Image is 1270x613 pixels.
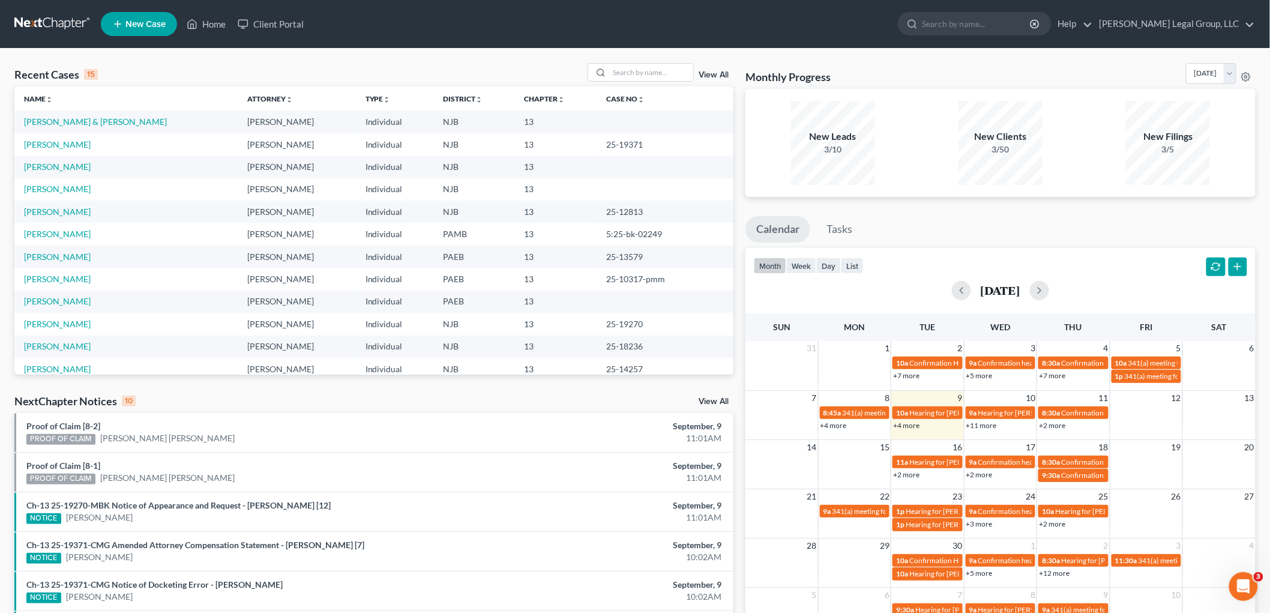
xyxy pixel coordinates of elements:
span: 23 [952,489,964,504]
a: +5 more [966,371,993,380]
span: 28 [806,539,818,553]
button: month [754,258,786,274]
a: Chapterunfold_more [524,94,565,103]
span: 14 [806,440,818,454]
span: 17 [1025,440,1037,454]
div: You too! [10,363,63,389]
td: Individual [356,336,433,358]
a: View All [699,71,729,79]
span: 10a [1115,358,1127,367]
span: 10 [1025,391,1037,405]
a: More in the Help Center [37,153,230,183]
span: 9:30a [1042,471,1060,480]
span: Fri [1140,322,1152,332]
i: unfold_more [558,96,565,103]
a: Districtunfold_more [443,94,483,103]
span: 30 [952,539,964,553]
a: [PERSON_NAME] & [PERSON_NAME] [24,116,167,127]
span: 4 [1248,539,1256,553]
td: NJB [433,201,514,223]
span: 9a [969,457,977,467]
span: Confirmation Hearing for [PERSON_NAME] [1061,471,1199,480]
td: 13 [514,133,597,156]
td: 25-19270 [597,313,733,335]
td: [PERSON_NAME] [238,336,356,358]
span: 10a [896,358,908,367]
h1: Operator [58,6,101,15]
span: 9a [969,507,977,516]
a: Proof of Claim [8-1] [26,461,100,471]
div: September, 9 [498,539,721,551]
td: NJB [433,336,514,358]
button: Gif picker [38,393,47,403]
span: 5 [811,588,818,602]
span: 11:30a [1115,556,1137,565]
span: 8:30a [1042,457,1060,467]
a: [PERSON_NAME] [24,252,91,262]
div: 10:02AM [498,591,721,603]
span: 26 [1170,489,1182,504]
button: day [816,258,841,274]
span: 20 [1244,440,1256,454]
span: Sun [773,322,790,332]
span: 11a [896,457,908,467]
td: 13 [514,268,597,290]
span: 8 [1029,588,1037,602]
span: 9a [969,408,977,417]
td: NJB [433,178,514,201]
div: Recent Cases [14,67,98,82]
span: Hearing for [PERSON_NAME] [906,520,999,529]
span: 19 [1170,440,1182,454]
div: 11:01AM [498,432,721,444]
span: 9a [969,358,977,367]
a: +2 more [1039,519,1065,528]
h2: [DATE] [981,284,1020,297]
td: [PERSON_NAME] [238,291,356,313]
span: 8 [883,391,891,405]
td: PAEB [433,291,514,313]
button: Send a message… [206,388,225,408]
a: Ch-13 25-19371-CMG Notice of Docketing Error - [PERSON_NAME] [26,579,283,590]
span: 4 [1103,341,1110,355]
td: NJB [433,358,514,380]
div: disregard, the box wasn't checked [67,193,230,219]
div: 10:02AM [498,551,721,563]
td: 25-14257 [597,358,733,380]
span: Confirmation hearing for [PERSON_NAME] [978,358,1115,367]
span: 24 [1025,489,1037,504]
img: Profile image for Operator [34,7,53,26]
button: Upload attachment [57,393,67,403]
td: NJB [433,156,514,178]
span: 10a [896,569,908,578]
td: [PERSON_NAME] [238,268,356,290]
span: 22 [879,489,891,504]
span: 341(a) meeting for [PERSON_NAME] [843,408,959,417]
a: +5 more [966,569,993,578]
td: Individual [356,110,433,133]
a: +7 more [893,371,919,380]
td: NJB [433,133,514,156]
div: Thank you, hope you have a terrific [DATE]!@ [43,315,230,353]
span: 21 [806,489,818,504]
a: [PERSON_NAME] [66,512,133,524]
textarea: Message… [10,368,230,388]
div: New Leads [791,130,875,143]
span: Confirmation hearing for [PERSON_NAME] [978,507,1115,516]
a: [PERSON_NAME] [66,551,133,563]
span: 8:30a [1042,556,1060,565]
div: Amendments [37,77,230,109]
td: 5:25-bk-02249 [597,223,733,245]
td: Individual [356,358,433,380]
td: 13 [514,110,597,133]
div: Lindsey says… [10,229,230,256]
div: 11:01AM [498,472,721,484]
span: Hearing for [PERSON_NAME] [906,507,999,516]
td: Individual [356,156,433,178]
td: 13 [514,313,597,335]
span: Hearing for [PERSON_NAME] [1055,507,1149,516]
span: 29 [879,539,891,553]
span: 31 [806,341,818,355]
div: 3/10 [791,143,875,156]
button: Start recording [76,393,86,403]
a: +3 more [966,519,993,528]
